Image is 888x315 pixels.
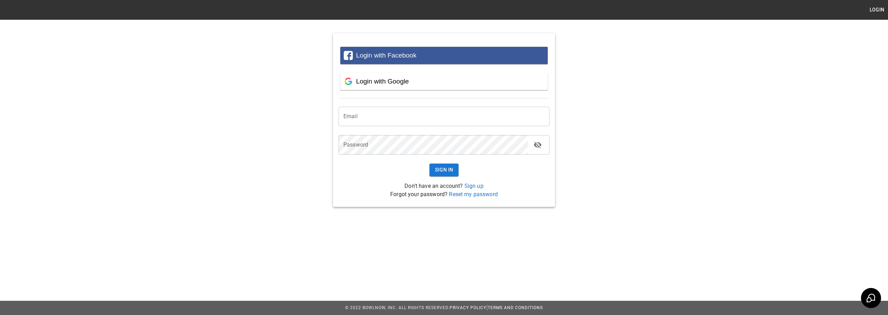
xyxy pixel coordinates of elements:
[488,305,543,310] a: Terms and Conditions
[356,52,416,59] span: Login with Facebook
[339,190,549,199] p: Forgot your password?
[340,73,548,90] button: Login with Google
[3,6,42,13] img: logo
[340,47,548,64] button: Login with Facebook
[531,138,545,152] button: toggle password visibility
[866,3,888,16] button: Login
[464,183,484,189] a: Sign up
[450,305,486,310] a: Privacy Policy
[356,78,409,85] span: Login with Google
[449,191,498,198] a: Reset my password
[339,182,549,190] p: Don't have an account?
[345,305,450,310] span: © 2022 BowlNow, Inc. All Rights Reserved.
[429,164,459,176] button: Sign In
